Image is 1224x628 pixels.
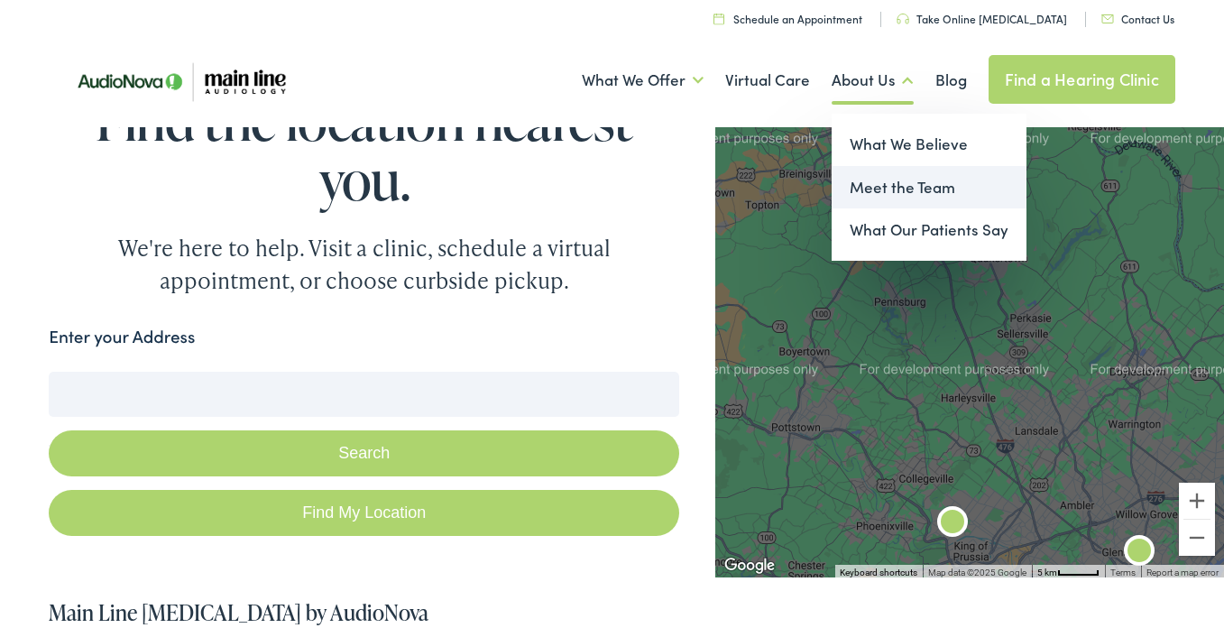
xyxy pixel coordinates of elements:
[989,55,1175,104] a: Find a Hearing Clinic
[840,567,917,579] button: Keyboard shortcuts
[49,372,679,417] input: Enter your address or zip code
[832,123,1026,166] a: What We Believe
[1037,568,1057,577] span: 5 km
[897,14,909,24] img: utility icon
[1032,565,1105,577] button: Map Scale: 5 km per 43 pixels
[1179,483,1215,519] button: Zoom in
[582,47,704,114] a: What We Offer
[76,232,653,297] div: We're here to help. Visit a clinic, schedule a virtual appointment, or choose curbside pickup.
[49,90,679,209] h1: Find the location nearest you.
[931,503,974,546] div: Main Line Audiology by AudioNova
[935,47,967,114] a: Blog
[725,47,810,114] a: Virtual Care
[49,490,679,536] a: Find My Location
[720,554,779,577] img: Google
[1146,568,1219,577] a: Report a map error
[1101,11,1174,26] a: Contact Us
[928,568,1026,577] span: Map data ©2025 Google
[832,208,1026,252] a: What Our Patients Say
[1118,531,1161,575] div: AudioNova
[713,11,862,26] a: Schedule an Appointment
[49,597,428,627] a: Main Line [MEDICAL_DATA] by AudioNova
[1110,568,1136,577] a: Terms (opens in new tab)
[897,11,1067,26] a: Take Online [MEDICAL_DATA]
[1101,14,1114,23] img: utility icon
[713,13,724,24] img: utility icon
[832,166,1026,209] a: Meet the Team
[720,554,779,577] a: Open this area in Google Maps (opens a new window)
[49,324,195,350] label: Enter your Address
[49,430,679,476] button: Search
[1179,520,1215,556] button: Zoom out
[832,47,914,114] a: About Us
